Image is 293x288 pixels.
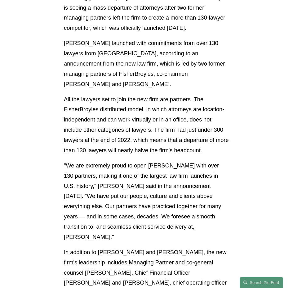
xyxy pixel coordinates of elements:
p: [PERSON_NAME] launched with commitments from over 130 lawyers from [GEOGRAPHIC_DATA], according t... [64,38,229,89]
a: Search this site [240,277,283,288]
p: "We are extremely proud to open [PERSON_NAME] with over 130 partners, making it one of the larges... [64,161,229,242]
p: All the lawyers set to join the new firm are partners. The FisherBroyles distributed model, in wh... [64,94,229,156]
